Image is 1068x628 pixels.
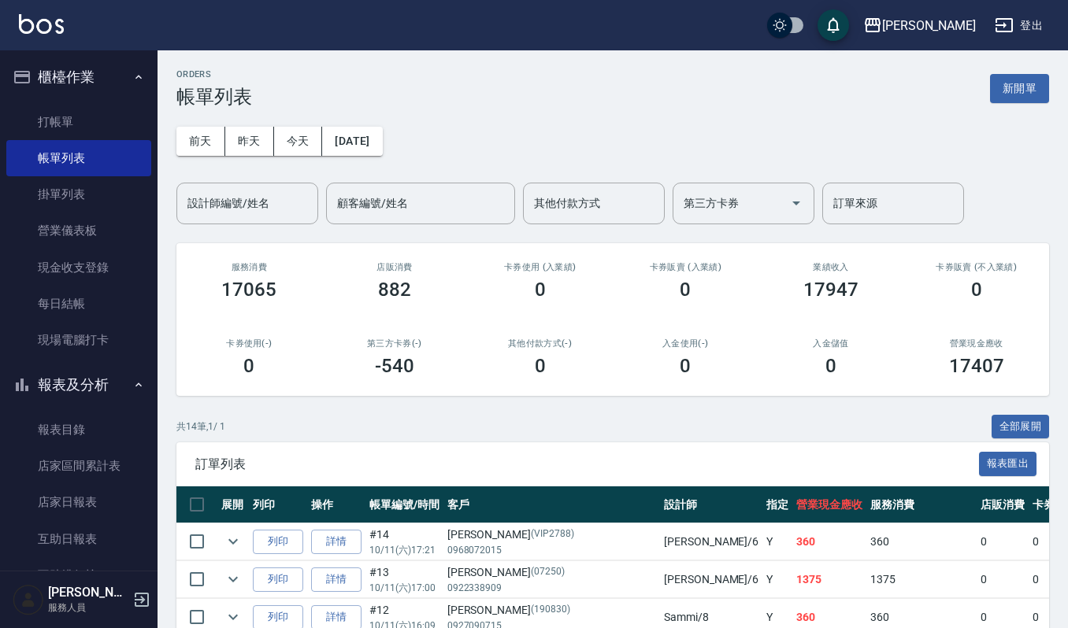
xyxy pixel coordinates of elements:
[6,557,151,593] a: 互助排行榜
[447,564,656,581] div: [PERSON_NAME]
[818,9,849,41] button: save
[447,526,656,543] div: [PERSON_NAME]
[866,523,977,560] td: 360
[680,355,691,377] h3: 0
[369,581,439,595] p: 10/11 (六) 17:00
[341,338,449,349] h2: 第三方卡券(-)
[792,561,866,598] td: 1375
[6,322,151,358] a: 現場電腦打卡
[803,279,858,301] h3: 17947
[225,127,274,156] button: 昨天
[253,567,303,592] button: 列印
[6,286,151,322] a: 每日結帳
[447,581,656,595] p: 0922338909
[632,338,740,349] h2: 入金使用(-)
[6,57,151,98] button: 櫃檯作業
[762,561,792,598] td: Y
[535,279,546,301] h3: 0
[447,602,656,619] div: [PERSON_NAME]
[882,16,976,35] div: [PERSON_NAME]
[176,127,225,156] button: 前天
[825,355,836,377] h3: 0
[195,456,979,472] span: 訂單列表
[176,419,225,434] p: 共 14 筆, 1 / 1
[48,585,128,600] h5: [PERSON_NAME]
[777,262,885,272] h2: 業績收入
[6,249,151,286] a: 現金收支登錄
[369,543,439,557] p: 10/11 (六) 17:21
[949,355,1004,377] h3: 17407
[365,523,443,560] td: #14
[6,412,151,448] a: 報表目錄
[307,486,365,523] th: 操作
[443,486,660,523] th: 客戶
[322,127,382,156] button: [DATE]
[977,561,1029,598] td: 0
[531,564,565,581] p: (07250)
[6,140,151,176] a: 帳單列表
[274,127,323,156] button: 今天
[762,523,792,560] td: Y
[176,69,252,79] h2: ORDERS
[221,530,245,553] button: expand row
[195,338,303,349] h2: 卡券使用(-)
[341,262,449,272] h2: 店販消費
[13,584,44,615] img: Person
[660,561,762,598] td: [PERSON_NAME] /6
[922,338,1030,349] h2: 營業現金應收
[6,212,151,249] a: 營業儀表板
[792,523,866,560] td: 360
[535,355,546,377] h3: 0
[6,364,151,405] button: 報表及分析
[195,262,303,272] h3: 服務消費
[249,486,307,523] th: 列印
[221,279,276,301] h3: 17065
[792,486,866,523] th: 營業現金應收
[6,176,151,212] a: 掛單列表
[922,262,1030,272] h2: 卡券販賣 (不入業績)
[660,523,762,560] td: [PERSON_NAME] /6
[6,484,151,520] a: 店家日報表
[632,262,740,272] h2: 卡券販賣 (入業績)
[486,262,594,272] h2: 卡券使用 (入業績)
[680,279,691,301] h3: 0
[531,526,574,543] p: (VIP2788)
[365,486,443,523] th: 帳單編號/時間
[977,486,1029,523] th: 店販消費
[253,530,303,554] button: 列印
[857,9,982,42] button: [PERSON_NAME]
[660,486,762,523] th: 設計師
[992,415,1050,439] button: 全部展開
[176,86,252,108] h3: 帳單列表
[48,600,128,615] p: 服務人員
[866,486,977,523] th: 服務消費
[990,80,1049,95] a: 新開單
[221,567,245,591] button: expand row
[784,190,809,216] button: Open
[531,602,570,619] p: (190830)
[979,452,1037,476] button: 報表匯出
[311,567,362,592] a: 詳情
[6,521,151,557] a: 互助日報表
[977,523,1029,560] td: 0
[378,279,411,301] h3: 882
[979,456,1037,471] a: 報表匯出
[447,543,656,557] p: 0968072015
[6,104,151,140] a: 打帳單
[988,11,1049,40] button: 登出
[217,486,249,523] th: 展開
[777,338,885,349] h2: 入金儲值
[762,486,792,523] th: 指定
[990,74,1049,103] button: 新開單
[243,355,254,377] h3: 0
[971,279,982,301] h3: 0
[866,561,977,598] td: 1375
[486,338,594,349] h2: 其他付款方式(-)
[6,448,151,484] a: 店家區間累計表
[19,14,64,34] img: Logo
[375,355,414,377] h3: -540
[365,561,443,598] td: #13
[311,530,362,554] a: 詳情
